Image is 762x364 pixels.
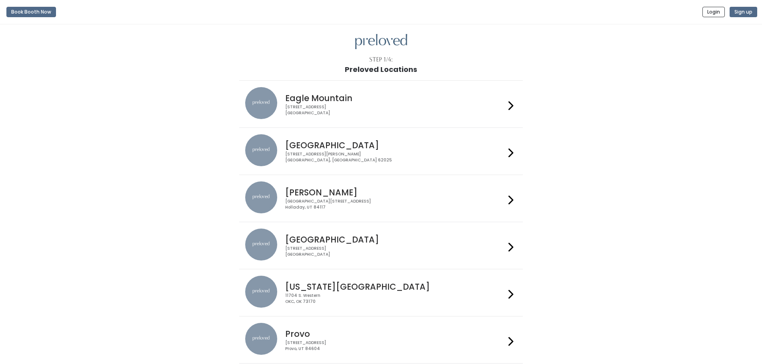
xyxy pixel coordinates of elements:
[345,66,417,74] h1: Preloved Locations
[355,34,407,50] img: preloved logo
[245,323,277,355] img: preloved location
[285,235,505,244] h4: [GEOGRAPHIC_DATA]
[245,323,517,357] a: preloved location Provo [STREET_ADDRESS]Provo, UT 84604
[245,181,277,213] img: preloved location
[730,7,757,17] button: Sign up
[285,340,505,352] div: [STREET_ADDRESS] Provo, UT 84604
[6,3,56,21] a: Book Booth Now
[285,293,505,304] div: 11704 S. Western OKC, OK 73170
[285,282,505,291] h4: [US_STATE][GEOGRAPHIC_DATA]
[285,246,505,257] div: [STREET_ADDRESS] [GEOGRAPHIC_DATA]
[285,141,505,150] h4: [GEOGRAPHIC_DATA]
[285,93,505,103] h4: Eagle Mountain
[245,229,277,261] img: preloved location
[245,87,517,121] a: preloved location Eagle Mountain [STREET_ADDRESS][GEOGRAPHIC_DATA]
[285,104,505,116] div: [STREET_ADDRESS] [GEOGRAPHIC_DATA]
[245,87,277,119] img: preloved location
[285,188,505,197] h4: [PERSON_NAME]
[245,134,277,166] img: preloved location
[6,7,56,17] button: Book Booth Now
[285,199,505,210] div: [GEOGRAPHIC_DATA][STREET_ADDRESS] Holladay, UT 84117
[245,181,517,215] a: preloved location [PERSON_NAME] [GEOGRAPHIC_DATA][STREET_ADDRESS]Holladay, UT 84117
[245,276,277,308] img: preloved location
[702,7,725,17] button: Login
[285,329,505,338] h4: Provo
[245,134,517,168] a: preloved location [GEOGRAPHIC_DATA] [STREET_ADDRESS][PERSON_NAME][GEOGRAPHIC_DATA], [GEOGRAPHIC_D...
[245,276,517,310] a: preloved location [US_STATE][GEOGRAPHIC_DATA] 11704 S. WesternOKC, OK 73170
[285,151,505,163] div: [STREET_ADDRESS][PERSON_NAME] [GEOGRAPHIC_DATA], [GEOGRAPHIC_DATA] 62025
[245,229,517,263] a: preloved location [GEOGRAPHIC_DATA] [STREET_ADDRESS][GEOGRAPHIC_DATA]
[369,56,393,64] div: Step 1/4:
